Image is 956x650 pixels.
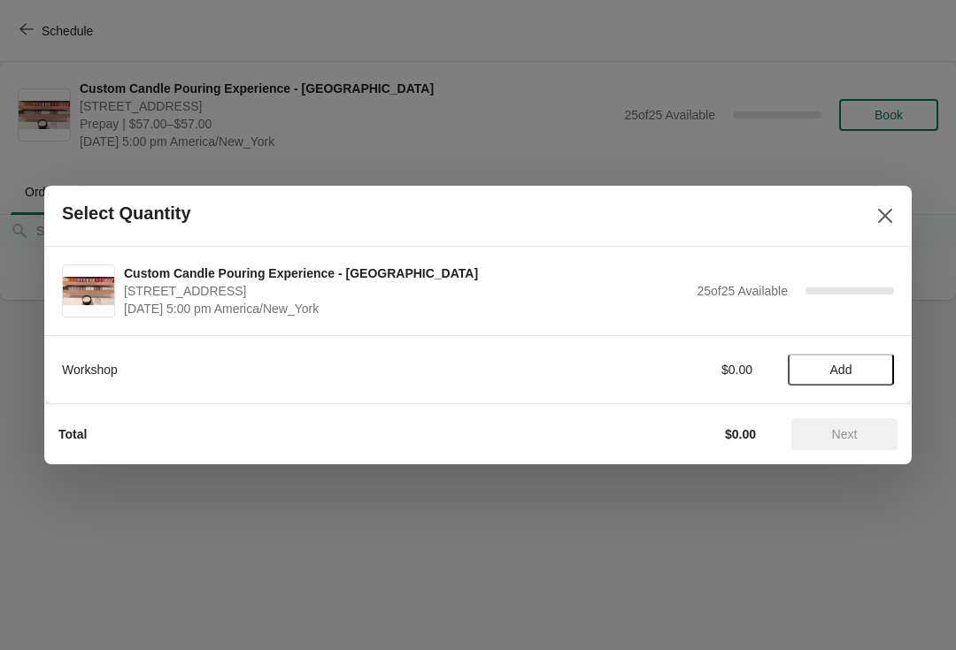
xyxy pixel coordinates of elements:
[725,427,756,441] strong: $0.00
[62,203,191,224] h2: Select Quantity
[830,363,852,377] span: Add
[58,427,87,441] strong: Total
[124,282,688,300] span: [STREET_ADDRESS]
[869,200,901,232] button: Close
[788,354,894,386] button: Add
[63,277,114,306] img: Custom Candle Pouring Experience - Fort Lauderdale | 914 East Las Olas Boulevard, Fort Lauderdale...
[589,361,752,379] div: $0.00
[697,284,788,298] span: 25 of 25 Available
[62,361,553,379] div: Workshop
[124,264,688,282] span: Custom Candle Pouring Experience - [GEOGRAPHIC_DATA]
[124,300,688,317] span: [DATE] 5:00 pm America/New_York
